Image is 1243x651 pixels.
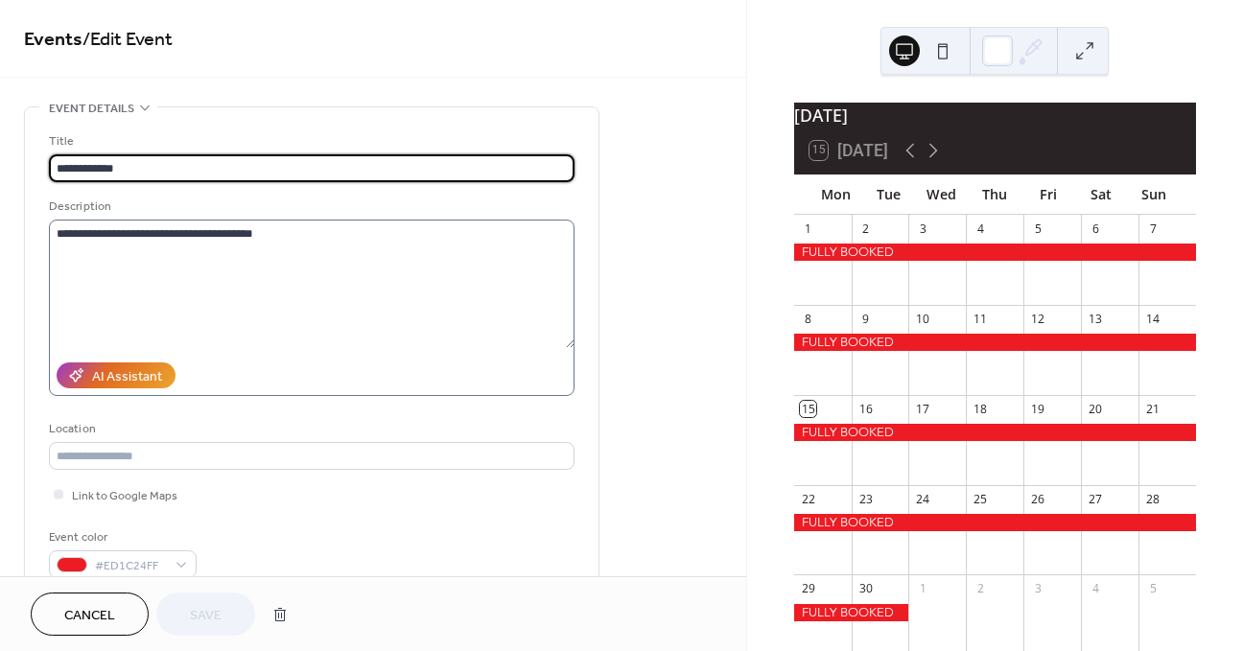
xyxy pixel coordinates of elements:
[915,311,931,327] div: 10
[1145,401,1161,417] div: 21
[857,581,874,597] div: 30
[49,419,571,439] div: Location
[800,221,816,237] div: 1
[915,581,931,597] div: 1
[794,514,1196,531] div: FULLY BOOKED
[857,311,874,327] div: 9
[809,174,862,214] div: Mon
[794,244,1196,261] div: FULLY BOOKED
[64,606,115,626] span: Cancel
[49,131,571,151] div: Title
[1088,221,1104,237] div: 6
[1021,174,1074,214] div: Fri
[857,221,874,237] div: 2
[1074,174,1127,214] div: Sat
[1145,491,1161,507] div: 28
[794,334,1196,351] div: FULLY BOOKED
[794,604,909,621] div: FULLY BOOKED
[857,401,874,417] div: 16
[95,556,166,576] span: #ED1C24FF
[973,581,989,597] div: 2
[794,103,1196,128] div: [DATE]
[1030,401,1046,417] div: 19
[24,21,82,58] a: Events
[973,491,989,507] div: 25
[915,491,931,507] div: 24
[1145,581,1161,597] div: 5
[31,593,149,636] button: Cancel
[973,221,989,237] div: 4
[800,491,816,507] div: 22
[1145,221,1161,237] div: 7
[1030,311,1046,327] div: 12
[973,311,989,327] div: 11
[800,401,816,417] div: 15
[49,197,571,217] div: Description
[915,401,931,417] div: 17
[1128,174,1181,214] div: Sun
[794,424,1196,441] div: FULLY BOOKED
[1145,311,1161,327] div: 14
[1088,581,1104,597] div: 4
[800,581,816,597] div: 29
[800,311,816,327] div: 8
[1088,311,1104,327] div: 13
[1030,491,1046,507] div: 26
[915,174,968,214] div: Wed
[915,221,931,237] div: 3
[857,491,874,507] div: 23
[72,486,177,506] span: Link to Google Maps
[49,527,193,547] div: Event color
[82,21,173,58] span: / Edit Event
[1088,491,1104,507] div: 27
[1030,221,1046,237] div: 5
[57,362,176,388] button: AI Assistant
[973,401,989,417] div: 18
[969,174,1021,214] div: Thu
[1088,401,1104,417] div: 20
[1030,581,1046,597] div: 3
[92,367,162,387] div: AI Assistant
[49,99,134,119] span: Event details
[862,174,915,214] div: Tue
